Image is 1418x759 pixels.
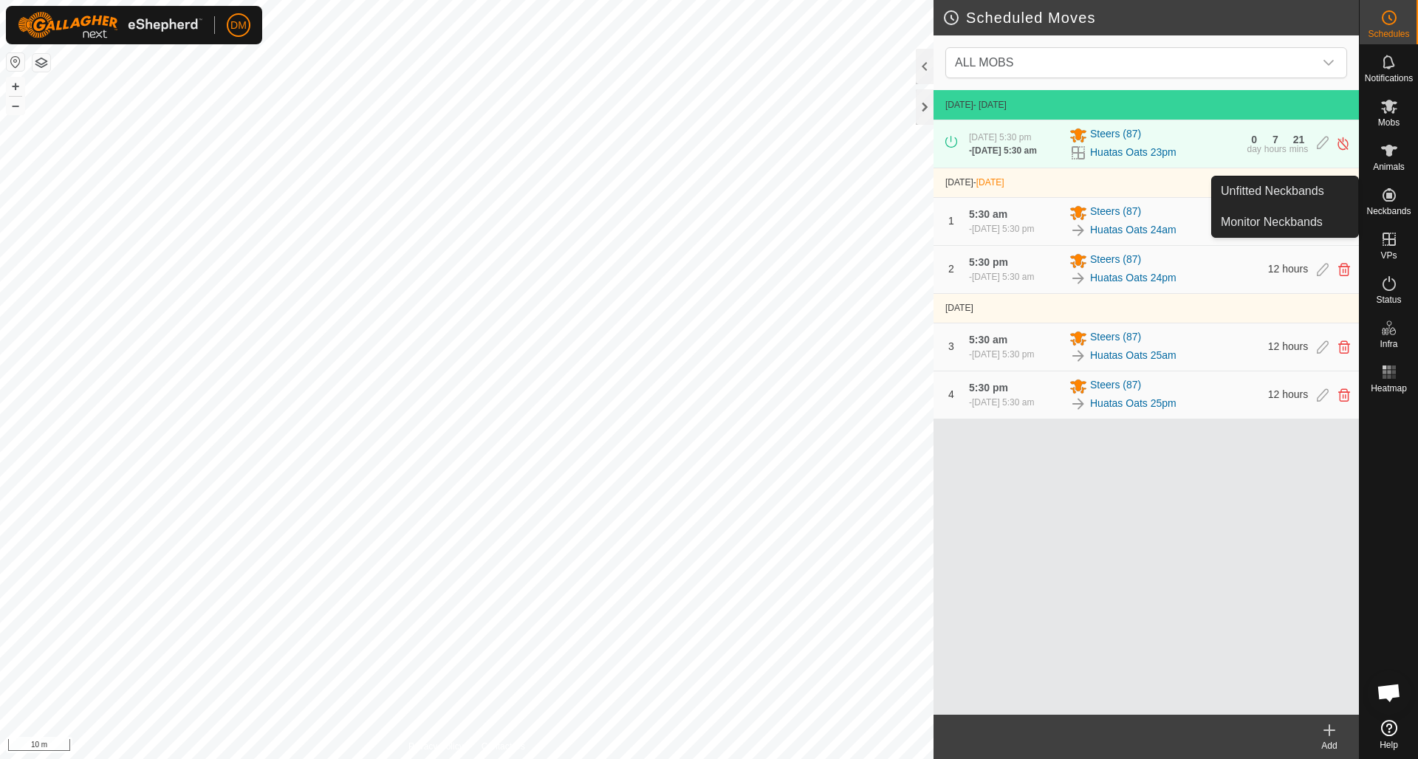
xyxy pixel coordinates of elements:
[7,53,24,71] button: Reset Map
[1371,384,1407,393] span: Heatmap
[1090,126,1141,144] span: Steers (87)
[945,303,973,313] span: [DATE]
[1069,347,1087,365] img: To
[230,18,247,33] span: DM
[1090,348,1176,363] a: Huatas Oats 25am
[948,340,954,352] span: 3
[1090,252,1141,269] span: Steers (87)
[7,78,24,95] button: +
[7,97,24,114] button: –
[1365,74,1413,83] span: Notifications
[1090,377,1141,395] span: Steers (87)
[1273,134,1278,145] div: 7
[1380,741,1398,749] span: Help
[1221,182,1324,200] span: Unfitted Neckbands
[1314,48,1343,78] div: dropdown trigger
[949,48,1314,78] span: ALL MOBS
[973,100,1007,110] span: - [DATE]
[948,263,954,275] span: 2
[1336,136,1350,151] img: Turn off schedule move
[1264,145,1287,154] div: hours
[1090,222,1176,238] a: Huatas Oats 24am
[972,272,1034,282] span: [DATE] 5:30 am
[1268,263,1308,275] span: 12 hours
[1221,213,1323,231] span: Monitor Neckbands
[972,224,1034,234] span: [DATE] 5:30 pm
[1212,207,1358,237] a: Monitor Neckbands
[1268,340,1308,352] span: 12 hours
[1368,30,1409,38] span: Schedules
[1293,134,1305,145] div: 21
[18,12,202,38] img: Gallagher Logo
[1090,329,1141,347] span: Steers (87)
[408,740,464,753] a: Privacy Policy
[1251,134,1257,145] div: 0
[972,145,1037,156] span: [DATE] 5:30 am
[1069,395,1087,413] img: To
[1289,145,1308,154] div: mins
[955,56,1013,69] span: ALL MOBS
[969,334,1007,346] span: 5:30 am
[948,215,954,227] span: 1
[1300,739,1359,752] div: Add
[1268,388,1308,400] span: 12 hours
[969,222,1034,236] div: -
[482,740,525,753] a: Contact Us
[1090,204,1141,221] span: Steers (87)
[1069,221,1087,239] img: To
[1069,269,1087,287] img: To
[1090,270,1176,286] a: Huatas Oats 24pm
[969,396,1034,409] div: -
[1212,176,1358,206] a: Unfitted Neckbands
[972,397,1034,408] span: [DATE] 5:30 am
[1247,145,1261,154] div: day
[969,382,1008,394] span: 5:30 pm
[1366,207,1411,216] span: Neckbands
[945,177,973,188] span: [DATE]
[1380,340,1397,348] span: Infra
[1360,714,1418,755] a: Help
[976,177,1004,188] span: [DATE]
[1367,670,1411,715] div: Open chat
[948,388,954,400] span: 4
[972,349,1034,360] span: [DATE] 5:30 pm
[1378,118,1400,127] span: Mobs
[969,208,1007,220] span: 5:30 am
[1373,162,1405,171] span: Animals
[969,348,1034,361] div: -
[945,100,973,110] span: [DATE]
[1090,396,1176,411] a: Huatas Oats 25pm
[1090,145,1176,160] a: Huatas Oats 23pm
[1376,295,1401,304] span: Status
[969,144,1037,157] div: -
[1380,251,1397,260] span: VPs
[973,177,1004,188] span: -
[969,132,1031,142] span: [DATE] 5:30 pm
[969,270,1034,284] div: -
[32,54,50,72] button: Map Layers
[942,9,1359,27] h2: Scheduled Moves
[969,256,1008,268] span: 5:30 pm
